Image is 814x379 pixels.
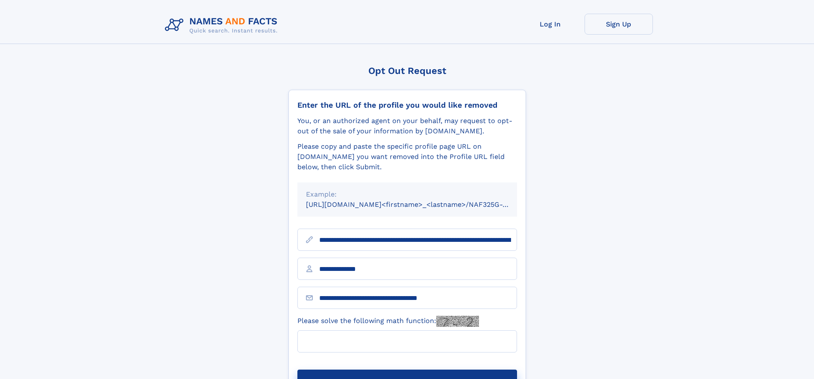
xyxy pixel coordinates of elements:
[306,200,533,209] small: [URL][DOMAIN_NAME]<firstname>_<lastname>/NAF325G-xxxxxxxx
[585,14,653,35] a: Sign Up
[297,116,517,136] div: You, or an authorized agent on your behalf, may request to opt-out of the sale of your informatio...
[288,65,526,76] div: Opt Out Request
[297,316,479,327] label: Please solve the following math function:
[306,189,508,200] div: Example:
[516,14,585,35] a: Log In
[162,14,285,37] img: Logo Names and Facts
[297,141,517,172] div: Please copy and paste the specific profile page URL on [DOMAIN_NAME] you want removed into the Pr...
[297,100,517,110] div: Enter the URL of the profile you would like removed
